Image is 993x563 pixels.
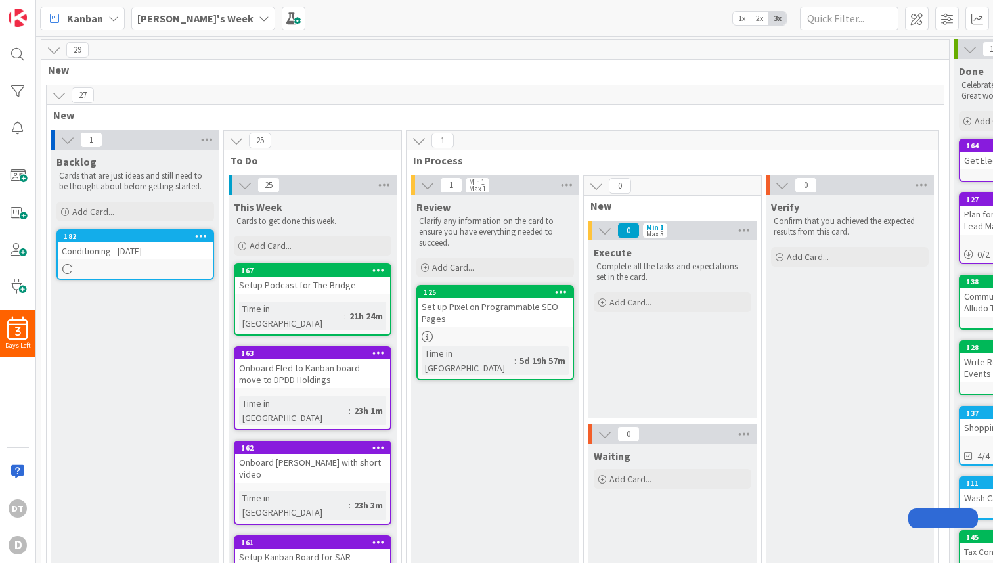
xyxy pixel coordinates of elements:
p: Cards that are just ideas and still need to be thought about before getting started. [59,171,211,192]
p: Clarify any information on the card to ensure you have everything needed to succeed. [419,216,571,248]
span: 4/4 [977,449,990,463]
div: 167 [241,266,390,275]
div: Min 1 [469,179,485,185]
div: 23h 1m [351,403,386,418]
div: Set up Pixel on Programmable SEO Pages [418,298,573,327]
span: To Do [231,154,385,167]
div: Time in [GEOGRAPHIC_DATA] [422,346,514,375]
div: 125 [424,288,573,297]
div: Max 1 [469,185,486,192]
span: 0 [795,177,817,193]
span: 29 [66,42,89,58]
div: 167Setup Podcast for The Bridge [235,265,390,294]
div: 182 [64,232,213,241]
span: 27 [72,87,94,103]
div: 21h 24m [346,309,386,323]
p: Complete all the tasks and expectations set in the card. [596,261,749,283]
span: 1 [440,177,462,193]
span: Kanban [67,11,103,26]
span: Execute [594,246,632,259]
b: [PERSON_NAME]'s Week [137,12,254,25]
div: 162 [241,443,390,453]
div: 23h 3m [351,498,386,512]
span: This Week [234,200,282,214]
div: 162Onboard [PERSON_NAME] with short video [235,442,390,483]
span: 25 [249,133,271,148]
span: 0 [617,426,640,442]
span: : [514,353,516,368]
span: Done [959,64,984,78]
span: Review [416,200,451,214]
span: : [349,498,351,512]
div: Time in [GEOGRAPHIC_DATA] [239,302,344,330]
div: 162 [235,442,390,454]
span: Add Card... [250,240,292,252]
div: 125Set up Pixel on Programmable SEO Pages [418,286,573,327]
div: 161 [241,538,390,547]
div: D [9,536,27,554]
div: 5d 19h 57m [516,353,569,368]
span: Add Card... [432,261,474,273]
span: 3x [768,12,786,25]
span: Add Card... [609,473,651,485]
div: Time in [GEOGRAPHIC_DATA] [239,491,349,520]
span: Add Card... [72,206,114,217]
span: 0 [609,178,631,194]
span: New [53,108,927,122]
div: 125 [418,286,573,298]
span: 25 [257,177,280,193]
input: Quick Filter... [800,7,898,30]
span: 1 [80,132,102,148]
span: Add Card... [609,296,651,308]
div: 163 [235,348,390,359]
div: Max 3 [646,231,663,237]
div: Onboard Eled to Kanban board - move to DPDD Holdings [235,359,390,388]
div: Onboard [PERSON_NAME] with short video [235,454,390,483]
div: 161 [235,537,390,549]
div: 163Onboard Eled to Kanban board - move to DPDD Holdings [235,348,390,388]
div: 182 [58,231,213,242]
span: Backlog [56,155,97,168]
span: Add Card... [787,251,829,263]
div: Setup Podcast for The Bridge [235,277,390,294]
span: Verify [771,200,799,214]
div: 182Conditioning - [DATE] [58,231,213,259]
span: 2x [751,12,768,25]
span: 0 / 2 [977,248,990,261]
div: Min 1 [646,224,664,231]
div: Time in [GEOGRAPHIC_DATA] [239,396,349,425]
p: Confirm that you achieved the expected results from this card. [774,216,926,238]
span: 3 [15,327,21,336]
div: Conditioning - [DATE] [58,242,213,259]
span: : [344,309,346,323]
p: Cards to get done this week. [236,216,389,227]
div: 163 [241,349,390,358]
span: Waiting [594,449,630,462]
span: 1 [431,133,454,148]
span: 0 [617,223,640,238]
div: 167 [235,265,390,277]
span: 1x [733,12,751,25]
span: New [48,63,933,76]
span: New [590,199,745,212]
span: : [349,403,351,418]
span: In Process [413,154,922,167]
div: DT [9,499,27,518]
img: Visit kanbanzone.com [9,9,27,27]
